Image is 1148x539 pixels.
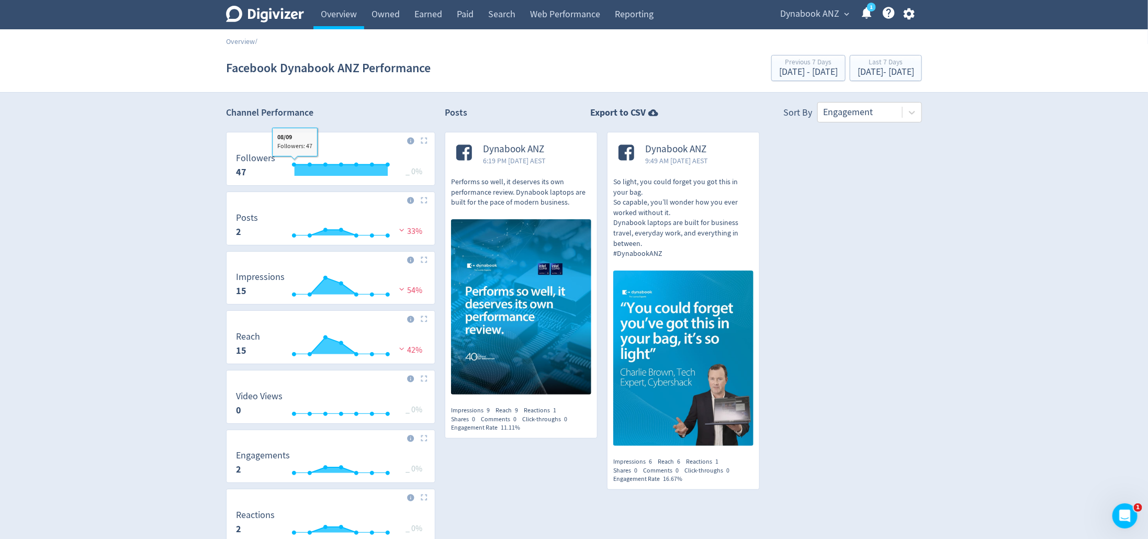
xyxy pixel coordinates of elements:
button: Last 7 Days[DATE]- [DATE] [850,55,922,81]
svg: Followers 47 [231,153,431,181]
span: 6:19 PM [DATE] AEST [483,155,546,166]
div: Engagement Rate [613,475,688,484]
div: Reactions [686,457,724,466]
img: Placeholder [421,256,427,263]
a: Overview [226,37,255,46]
div: Comments [481,415,522,424]
img: Placeholder [421,435,427,442]
span: 9 [487,406,490,414]
strong: 0 [236,404,241,417]
img: Placeholder [421,375,427,382]
div: Engagement Rate [451,423,526,432]
svg: Reactions 2 [231,510,431,538]
div: Sort By [783,106,812,122]
h1: Facebook Dynabook ANZ Performance [226,51,431,85]
div: Reach [658,457,686,466]
dt: Reach [236,331,260,343]
span: 0 [513,415,516,423]
a: Dynabook ANZ6:19 PM [DATE] AESTPerforms so well, it deserves its own performance review. Dynabook... [445,132,597,398]
div: [DATE] - [DATE] [779,68,838,77]
dt: Posts [236,212,258,224]
strong: 2 [236,463,241,476]
span: 0 [564,415,567,423]
div: Impressions [613,457,658,466]
span: 9 [515,406,518,414]
span: 33% [397,226,422,237]
button: Dynabook ANZ [776,6,852,23]
span: 0 [472,415,475,423]
div: Shares [613,466,643,475]
img: Placeholder [421,494,427,501]
span: / [255,37,257,46]
span: _ 0% [406,523,422,534]
span: 1 [1134,503,1142,512]
span: Dynabook ANZ [483,143,546,155]
div: Reactions [524,406,562,415]
div: Impressions [451,406,496,415]
img: negative-performance.svg [397,285,407,293]
dt: Impressions [236,271,285,283]
span: 42% [397,345,422,355]
span: Dynabook ANZ [645,143,708,155]
svg: Impressions 15 [231,272,431,300]
iframe: Intercom live chat [1112,503,1138,529]
div: [DATE] - [DATE] [858,68,914,77]
span: 0 [726,466,729,475]
span: expand_more [842,9,851,19]
div: Previous 7 Days [779,59,838,68]
span: 0 [634,466,637,475]
img: negative-performance.svg [397,226,407,234]
span: 0 [676,466,679,475]
div: Last 7 Days [858,59,914,68]
p: So light, you could forget you got this in your bag. So capable, you’ll wonder how you ever worke... [613,177,753,259]
img: Placeholder [421,316,427,322]
svg: Engagements 2 [231,451,431,478]
span: 6 [677,457,680,466]
span: 1 [715,457,718,466]
span: 11.11% [501,423,520,432]
strong: 15 [236,285,246,297]
span: 16.67% [663,475,682,483]
h2: Posts [445,106,467,122]
h2: Channel Performance [226,106,435,119]
strong: 47 [236,166,246,178]
text: 1 [870,4,873,11]
img: Placeholder [421,197,427,204]
span: Dynabook ANZ [780,6,839,23]
div: Reach [496,406,524,415]
dt: Reactions [236,509,275,521]
span: 9:49 AM [DATE] AEST [645,155,708,166]
span: 6 [649,457,652,466]
strong: Export to CSV [591,106,646,119]
a: 1 [867,3,876,12]
strong: 2 [236,523,241,535]
svg: Posts 2 [231,213,431,241]
dt: Video Views [236,390,283,402]
div: Click-throughs [522,415,573,424]
div: Comments [643,466,684,475]
svg: Video Views 0 [231,391,431,419]
p: Performs so well, it deserves its own performance review. Dynabook laptops are built for the pace... [451,177,591,208]
dt: Engagements [236,450,290,462]
span: _ 0% [406,166,422,177]
span: 1 [553,406,556,414]
div: Shares [451,415,481,424]
a: Dynabook ANZ9:49 AM [DATE] AESTSo light, you could forget you got this in your bag. So capable, y... [607,132,759,449]
img: negative-performance.svg [397,345,407,353]
strong: 15 [236,344,246,357]
div: Click-throughs [684,466,735,475]
strong: 2 [236,226,241,238]
svg: Reach 15 [231,332,431,360]
span: _ 0% [406,464,422,474]
img: Placeholder [421,137,427,144]
dt: Followers [236,152,275,164]
span: _ 0% [406,405,422,415]
span: 54% [397,285,422,296]
button: Previous 7 Days[DATE] - [DATE] [771,55,846,81]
